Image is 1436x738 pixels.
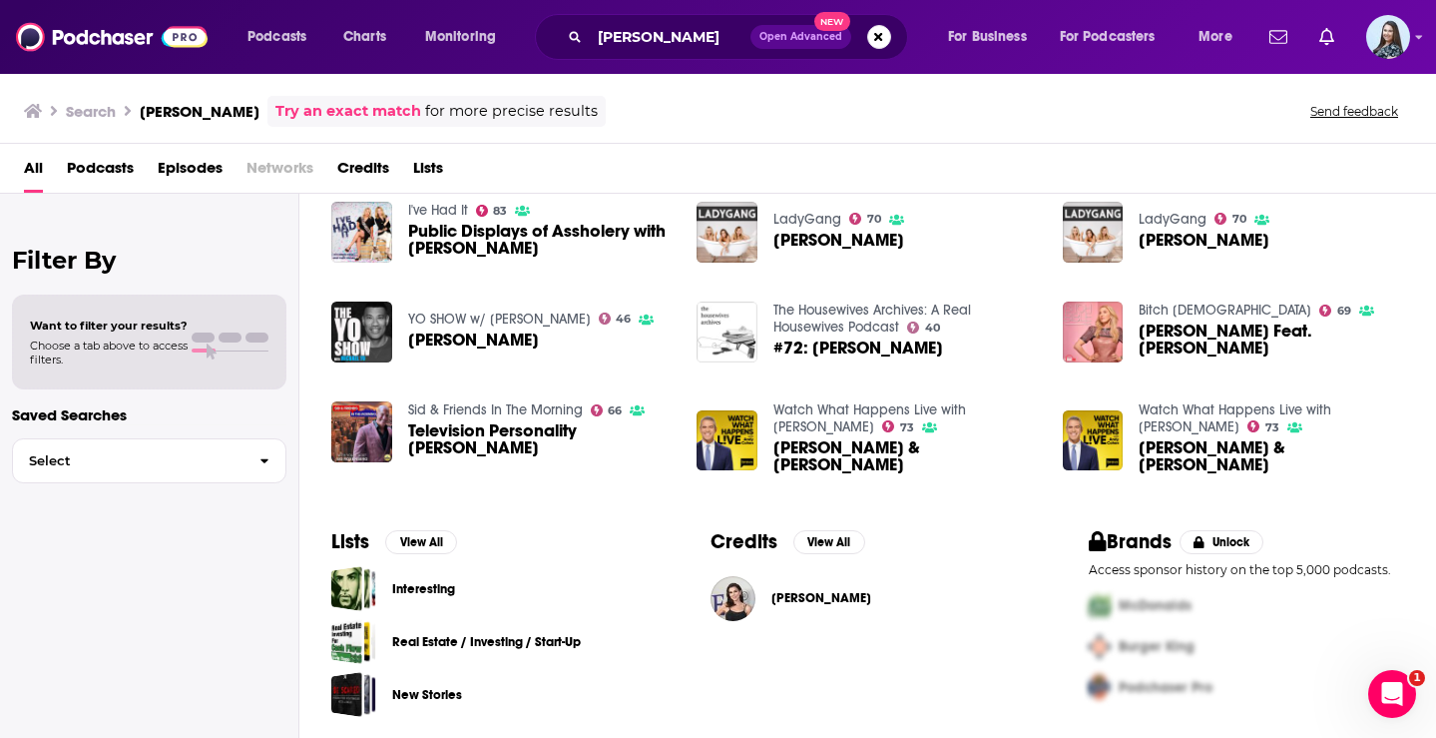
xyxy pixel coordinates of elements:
[1047,21,1185,53] button: open menu
[24,152,43,193] a: All
[408,422,674,456] a: Television Personality Heather Dubrow
[1119,679,1212,696] span: Podchaser Pro
[425,100,598,123] span: for more precise results
[1139,323,1404,357] a: Dr. Schimmel Feat. Heather Dubrow
[711,529,865,554] a: CreditsView All
[925,324,940,333] span: 40
[773,211,841,228] a: LadyGang
[1311,20,1342,54] a: Show notifications dropdown
[140,102,259,121] h3: [PERSON_NAME]
[385,530,457,554] button: View All
[554,14,927,60] div: Search podcasts, credits, & more...
[337,152,389,193] a: Credits
[1063,302,1124,363] img: Dr. Schimmel Feat. Heather Dubrow
[408,311,591,328] a: YO SHOW w/ MICHAEL YO
[158,152,223,193] a: Episodes
[392,578,455,600] a: Interesting
[1261,20,1295,54] a: Show notifications dropdown
[773,439,1039,473] span: [PERSON_NAME] & [PERSON_NAME]
[697,202,757,263] img: Heather Dubrow
[67,152,134,193] a: Podcasts
[1089,529,1172,554] h2: Brands
[1366,15,1410,59] img: User Profile
[1063,410,1124,471] img: Heather Dubrow & Zach Gilford
[343,23,386,51] span: Charts
[1089,562,1404,577] p: Access sponsor history on the top 5,000 podcasts.
[30,339,188,367] span: Choose a tab above to access filters.
[1232,215,1246,224] span: 70
[247,23,306,51] span: Podcasts
[1060,23,1156,51] span: For Podcasters
[1063,202,1124,263] img: Heather Dubrow
[1366,15,1410,59] button: Show profile menu
[1139,232,1269,249] a: Heather Dubrow
[12,246,286,275] h2: Filter By
[1119,597,1192,614] span: McDonalds
[1119,638,1195,655] span: Burger King
[408,223,674,257] span: Public Displays of Assholery with [PERSON_NAME]
[331,401,392,462] img: Television Personality Heather Dubrow
[1409,670,1425,686] span: 1
[408,223,674,257] a: Public Displays of Assholery with Heather Dubrow
[750,25,851,49] button: Open AdvancedNew
[1139,232,1269,249] span: [PERSON_NAME]
[1319,305,1351,317] a: 69
[616,315,631,324] span: 46
[771,590,871,606] a: Heather Dubrow
[711,566,1026,630] button: Heather DubrowHeather Dubrow
[773,302,971,336] a: The Housewives Archives: A Real Housewives Podcast
[408,202,468,219] a: I've Had It
[1198,23,1232,51] span: More
[1366,15,1410,59] span: Logged in as brookefortierpr
[1265,423,1279,432] span: 73
[246,152,313,193] span: Networks
[331,566,376,611] a: Interesting
[1180,530,1264,554] button: Unlock
[493,207,507,216] span: 83
[1081,667,1119,708] img: Third Pro Logo
[13,454,243,467] span: Select
[476,205,508,217] a: 83
[331,672,376,717] span: New Stories
[1247,420,1279,432] a: 73
[408,401,583,418] a: Sid & Friends In The Morning
[331,202,392,263] img: Public Displays of Assholery with Heather Dubrow
[1139,439,1404,473] span: [PERSON_NAME] & [PERSON_NAME]
[331,302,392,363] a: HEATHER DUBROW
[1304,103,1404,120] button: Send feedback
[1139,323,1404,357] span: [PERSON_NAME] Feat. [PERSON_NAME]
[331,619,376,664] span: Real Estate / Investing / Start-Up
[697,302,757,363] img: #72: Heather Dubrow
[759,32,842,42] span: Open Advanced
[599,313,632,325] a: 46
[331,529,457,554] a: ListsView All
[1185,21,1257,53] button: open menu
[275,100,421,123] a: Try an exact match
[814,12,850,31] span: New
[30,319,188,333] span: Want to filter your results?
[697,410,757,471] img: Heather Dubrow & Kaylor Martin
[882,420,914,432] a: 73
[425,23,496,51] span: Monitoring
[1081,585,1119,626] img: First Pro Logo
[773,340,943,357] a: #72: Heather Dubrow
[408,332,539,349] span: [PERSON_NAME]
[591,404,623,416] a: 66
[1139,302,1311,319] a: Bitch Bible
[16,18,208,56] img: Podchaser - Follow, Share and Rate Podcasts
[590,21,750,53] input: Search podcasts, credits, & more...
[12,438,286,483] button: Select
[1139,439,1404,473] a: Heather Dubrow & Zach Gilford
[392,631,581,653] a: Real Estate / Investing / Start-Up
[408,332,539,349] a: HEATHER DUBROW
